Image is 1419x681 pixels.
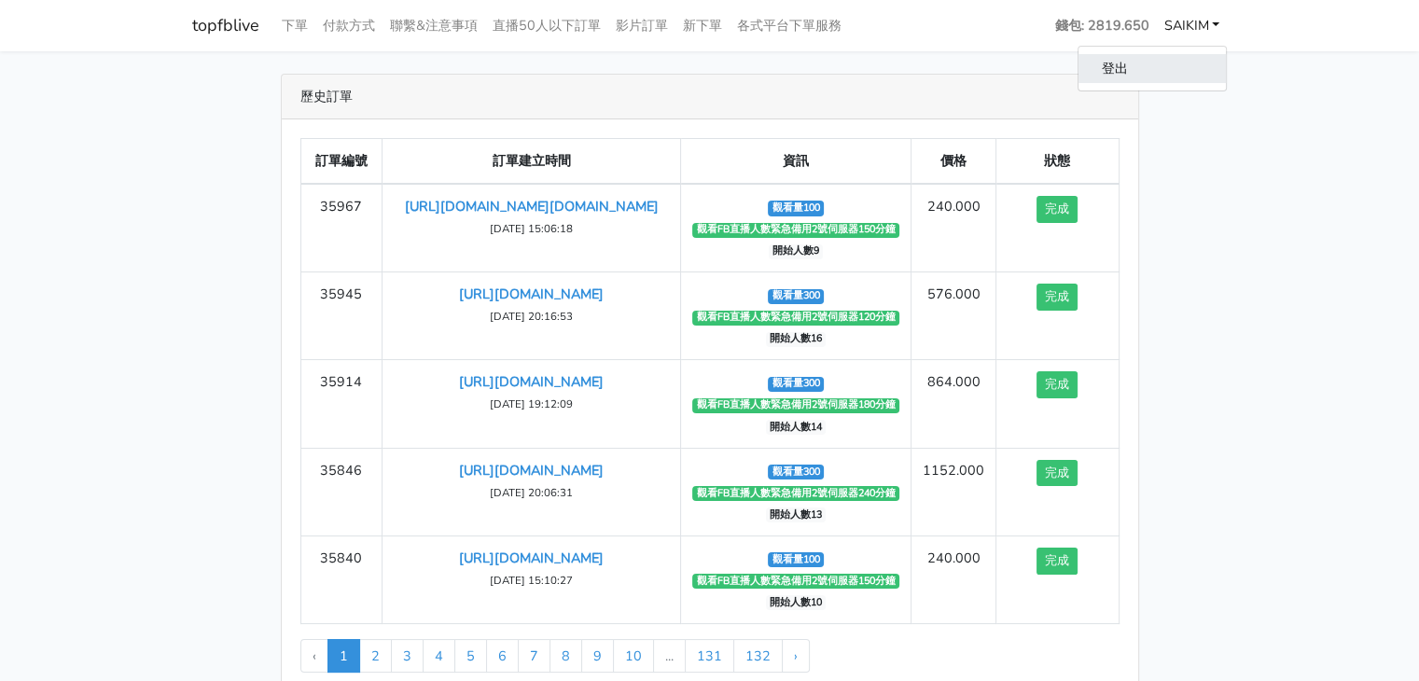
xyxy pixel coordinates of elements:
a: 影片訂單 [608,7,675,44]
span: 開始人數14 [766,420,827,435]
a: Next » [782,639,810,673]
td: 576.000 [911,272,995,360]
a: 8 [550,639,582,673]
a: [URL][DOMAIN_NAME][DOMAIN_NAME] [405,197,659,215]
a: 聯繫&注意事項 [383,7,485,44]
th: 資訊 [681,139,911,185]
a: 10 [613,639,654,673]
a: 下單 [274,7,315,44]
th: 價格 [911,139,995,185]
td: 35967 [300,184,383,272]
button: 完成 [1036,460,1078,487]
td: 864.000 [911,360,995,448]
span: 觀看量300 [768,465,824,479]
td: 1152.000 [911,448,995,535]
a: [URL][DOMAIN_NAME] [459,372,604,391]
span: 觀看FB直播人數緊急備用2號伺服器180分鐘 [692,398,899,413]
a: 新下單 [675,7,730,44]
span: 觀看FB直播人數緊急備用2號伺服器120分鐘 [692,311,899,326]
span: 開始人數16 [766,332,827,347]
span: 觀看量300 [768,377,824,392]
a: [URL][DOMAIN_NAME] [459,461,604,479]
span: 開始人數10 [766,595,827,610]
a: 錢包: 2819.650 [1048,7,1157,44]
td: 35914 [300,360,383,448]
a: topfblive [192,7,259,44]
a: [URL][DOMAIN_NAME] [459,549,604,567]
a: 各式平台下單服務 [730,7,849,44]
a: 登出 [1078,54,1226,83]
button: 完成 [1036,548,1078,575]
small: [DATE] 20:06:31 [490,485,573,500]
div: 歷史訂單 [282,75,1138,119]
th: 狀態 [995,139,1119,185]
a: SAIKIM [1157,7,1228,44]
td: 35840 [300,535,383,623]
a: 付款方式 [315,7,383,44]
li: « Previous [300,639,328,673]
a: 131 [685,639,734,673]
span: 觀看量100 [768,552,824,567]
button: 完成 [1036,371,1078,398]
span: 觀看FB直播人數緊急備用2號伺服器240分鐘 [692,486,899,501]
td: 35846 [300,448,383,535]
button: 完成 [1036,284,1078,311]
a: 5 [454,639,487,673]
span: 開始人數9 [769,244,824,259]
button: 完成 [1036,196,1078,223]
span: 觀看量300 [768,289,824,304]
small: [DATE] 19:12:09 [490,396,573,411]
small: [DATE] 15:10:27 [490,573,573,588]
a: 6 [486,639,519,673]
strong: 錢包: 2819.650 [1055,16,1149,35]
span: 觀看FB直播人數緊急備用2號伺服器150分鐘 [692,223,899,238]
small: [DATE] 20:16:53 [490,309,573,324]
span: 觀看量100 [768,201,824,215]
a: 3 [391,639,424,673]
small: [DATE] 15:06:18 [490,221,573,236]
span: 1 [327,639,360,673]
td: 240.000 [911,535,995,623]
td: 35945 [300,272,383,360]
th: 訂單編號 [300,139,383,185]
a: 2 [359,639,392,673]
a: 9 [581,639,614,673]
a: 132 [733,639,783,673]
a: [URL][DOMAIN_NAME] [459,285,604,303]
td: 240.000 [911,184,995,272]
span: 開始人數13 [766,507,827,522]
a: 直播50人以下訂單 [485,7,608,44]
a: 4 [423,639,455,673]
div: SAIKIM [1078,46,1227,91]
a: 7 [518,639,550,673]
span: 觀看FB直播人數緊急備用2號伺服器150分鐘 [692,574,899,589]
th: 訂單建立時間 [383,139,681,185]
